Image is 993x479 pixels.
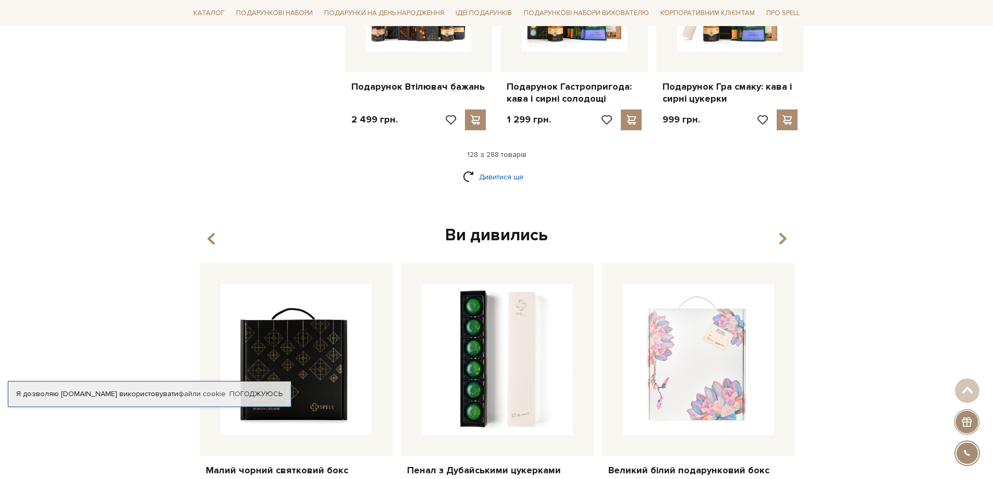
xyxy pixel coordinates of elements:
div: Ви дивились [195,225,798,247]
img: Великий білий подарунковий бокс Ліліт [623,284,774,435]
a: Подарунок Гастропригода: кава і сирні солодощі [507,81,642,105]
a: Погоджуюсь [229,389,283,399]
a: Подарунки на День народження [320,5,448,21]
a: Подарункові набори [232,5,317,21]
a: Подарункові набори вихователю [520,4,653,22]
a: Каталог [189,5,229,21]
a: Корпоративним клієнтам [656,4,759,22]
a: Пенал з Дубайськими цукерками [407,464,587,476]
p: 1 299 грн. [507,114,551,126]
img: Малий чорний святковий бокс [220,284,372,435]
a: Подарунок Втілювач бажань [351,81,486,93]
a: Подарунок Гра смаку: кава і сирні цукерки [663,81,798,105]
p: 2 499 грн. [351,114,398,126]
a: Про Spell [762,5,804,21]
a: файли cookie [178,389,226,398]
a: Малий чорний святковий бокс [206,464,386,476]
div: Я дозволяю [DOMAIN_NAME] використовувати [8,389,291,399]
a: Ідеї подарунків [451,5,516,21]
a: Дивитися ще [463,168,531,186]
div: 128 з 288 товарів [185,150,808,159]
p: 999 грн. [663,114,700,126]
